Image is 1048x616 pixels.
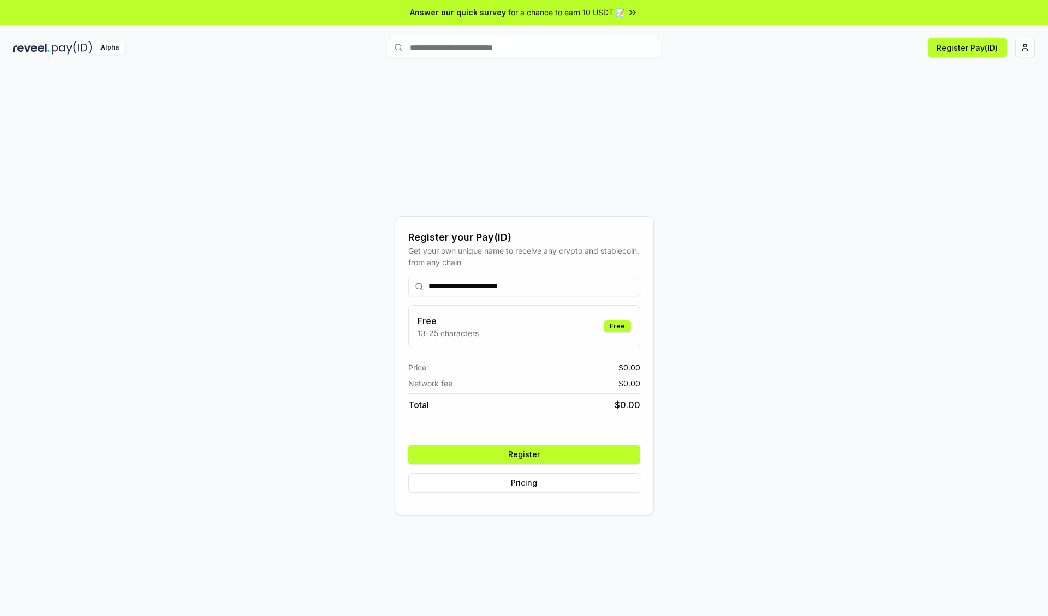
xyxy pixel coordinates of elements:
[408,473,640,493] button: Pricing
[618,378,640,389] span: $ 0.00
[418,327,479,339] p: 13-25 characters
[508,7,625,18] span: for a chance to earn 10 USDT 📝
[94,41,125,55] div: Alpha
[52,41,92,55] img: pay_id
[408,230,640,245] div: Register your Pay(ID)
[408,378,452,389] span: Network fee
[408,362,426,373] span: Price
[418,314,479,327] h3: Free
[408,445,640,464] button: Register
[410,7,506,18] span: Answer our quick survey
[13,41,50,55] img: reveel_dark
[408,398,429,411] span: Total
[615,398,640,411] span: $ 0.00
[604,320,631,332] div: Free
[408,245,640,268] div: Get your own unique name to receive any crypto and stablecoin, from any chain
[618,362,640,373] span: $ 0.00
[928,38,1007,57] button: Register Pay(ID)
